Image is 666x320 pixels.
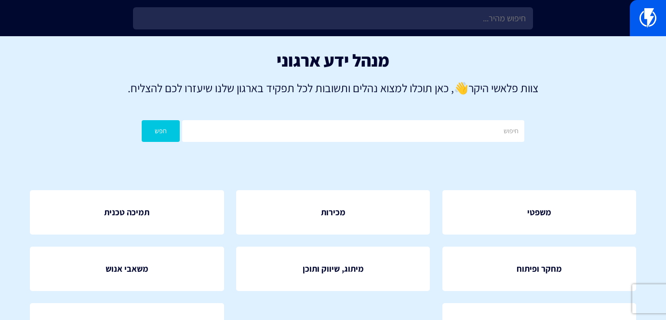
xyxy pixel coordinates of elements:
p: צוות פלאשי היקר , כאן תוכלו למצוא נהלים ותשובות לכל תפקיד בארגון שלנו שיעזרו לכם להצליח. [14,80,652,96]
input: חיפוש [182,120,524,142]
a: משאבי אנוש [30,247,224,291]
a: מחקר ופיתוח [442,247,637,291]
strong: 👋 [454,80,468,96]
a: מכירות [236,190,430,235]
a: משפטי [442,190,637,235]
input: חיפוש מהיר... [133,7,533,29]
span: משפטי [527,206,551,219]
button: חפש [142,120,180,142]
span: תמיכה טכנית [104,206,149,219]
span: משאבי אנוש [106,263,148,275]
span: מחקר ופיתוח [517,263,562,275]
span: מיתוג, שיווק ותוכן [303,263,364,275]
a: מיתוג, שיווק ותוכן [236,247,430,291]
h1: מנהל ידע ארגוני [14,51,652,70]
span: מכירות [321,206,346,219]
a: תמיכה טכנית [30,190,224,235]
